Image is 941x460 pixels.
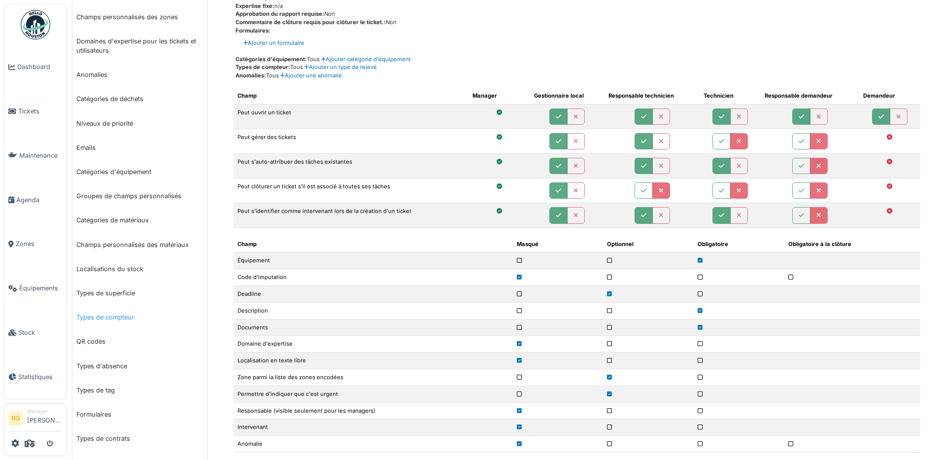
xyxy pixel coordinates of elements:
a: Anomalies [72,63,207,87]
td: Domaine d'expertise [234,336,513,353]
a: Agenda [4,177,67,222]
li: [PERSON_NAME] [27,408,63,429]
td: Peut gérer des tickets [234,129,469,153]
span: Dashboard [17,62,63,71]
a: Niveaux de priorité [72,111,207,136]
th: Responsable demandeur [761,88,859,104]
a: QR codes [72,329,207,354]
td: Peut s'identifier comme intervenant lors de la création d'un ticket [234,203,469,228]
a: Dashboard [4,45,67,89]
th: Optionnel [603,236,694,252]
span: Catégories d'équipement: [235,56,307,63]
a: Statistiques [4,354,67,399]
a: Maintenance [4,134,67,178]
span: Formulaires: [235,27,270,34]
span: Stock [18,328,63,337]
a: Emails [72,136,207,160]
td: Zone parmi la liste des zones encodées [234,369,513,386]
td: Permettre d'indiquer que c'est urgent [234,386,513,402]
td: Intervenant [234,419,513,436]
a: Domaines d'expertise pour les tickets et utilisateurs [72,29,207,63]
a: Ajouter un formulaire [243,39,304,47]
div: Tous [235,71,920,80]
span: Anomalies: [235,72,266,79]
span: Approbation du rapport requise: [235,10,324,17]
a: Types de superficie [72,281,207,305]
a: Stock [4,311,67,355]
a: Types de contrats [72,426,207,451]
td: Code d'imputation [234,269,513,286]
span: Maintenance [19,151,63,160]
a: Ajouter catégorie d'équipement [320,56,411,63]
a: Types de tag [72,378,207,402]
span: Expertise fixe: [235,2,274,9]
td: Peut ouvrir un ticket [234,104,469,129]
img: Badge_color-CXgf-gQk.svg [21,10,50,39]
th: Demandeur [859,88,920,104]
span: Tickets [18,106,63,116]
a: Ajouter une anomalie [279,72,342,79]
td: Description [234,302,513,319]
span: Agenda [16,195,63,205]
a: Tickets [4,89,67,134]
a: Types de compteur [72,305,207,329]
span: Statistiques [18,372,63,382]
th: Gestionnaire local [530,88,605,104]
th: Technicien [700,88,761,104]
th: Responsable technicien [605,88,700,104]
th: Masqué [513,236,604,252]
a: Équipements [4,266,67,311]
a: Champs personnalisés des zones [72,5,207,29]
td: Anomalie [234,436,513,453]
div: n/a [235,2,920,10]
td: Responsable (visible seulement pour les managers) [234,402,513,419]
span: Types de compteur: [235,64,290,71]
div: Non [235,18,920,27]
a: RG Manager[PERSON_NAME] [8,408,63,431]
div: Manager [27,408,63,415]
td: Peut s'auto-attribuer des tâches existantes [234,154,469,178]
a: Types d'absence [72,354,207,378]
th: Champ [234,88,469,104]
a: Catégories de matériaux [72,208,207,232]
td: Localisation en texte libre [234,353,513,369]
a: Localisations du stock [72,257,207,281]
a: Formulaires [72,402,207,426]
td: Peut clôturer un ticket s'il est associé à toutes ses tâches [234,178,469,203]
th: Obligatoire [694,236,784,252]
span: Équipements [19,283,63,293]
a: Catégories de déchets [72,87,207,111]
th: Champ [234,236,513,252]
div: Tous [235,63,920,71]
a: Groupes de champs personnalisés [72,184,207,208]
a: Zones [4,222,67,266]
div: Tous [235,55,920,64]
span: Zones [16,239,63,248]
span: Commentaire de clôture requis pour clôturer le ticket.: [235,19,386,26]
th: Manager [469,88,530,104]
div: Non [235,10,920,18]
a: Catégories d'équipement [72,160,207,184]
a: Ajouter un type de relevé [303,64,377,71]
td: Deadline [234,286,513,303]
th: Obligatoire à la clôture [784,236,920,252]
a: Champs personnalisés des matériaux [72,233,207,257]
li: RG [8,411,23,426]
td: Équipement [234,252,513,269]
td: Documents [234,319,513,336]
